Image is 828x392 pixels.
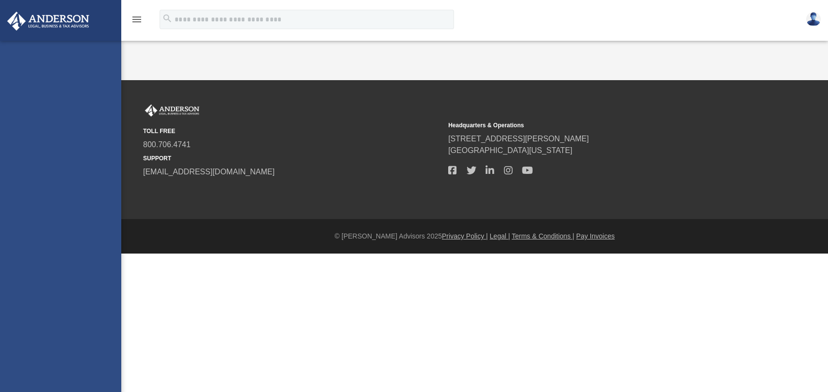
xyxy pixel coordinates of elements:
small: SUPPORT [143,154,441,163]
a: Privacy Policy | [442,232,488,240]
small: TOLL FREE [143,127,441,136]
a: [GEOGRAPHIC_DATA][US_STATE] [448,146,572,154]
a: Terms & Conditions | [512,232,574,240]
a: Pay Invoices [576,232,615,240]
i: menu [131,14,143,25]
small: Headquarters & Operations [448,121,747,130]
a: [STREET_ADDRESS][PERSON_NAME] [448,135,589,143]
img: Anderson Advisors Platinum Portal [4,12,92,31]
a: [EMAIL_ADDRESS][DOMAIN_NAME] [143,168,275,176]
img: Anderson Advisors Platinum Portal [143,104,201,117]
a: menu [131,18,143,25]
a: 800.706.4741 [143,140,191,149]
img: User Pic [806,12,821,26]
a: Legal | [490,232,510,240]
i: search [162,13,173,24]
div: © [PERSON_NAME] Advisors 2025 [121,231,828,241]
